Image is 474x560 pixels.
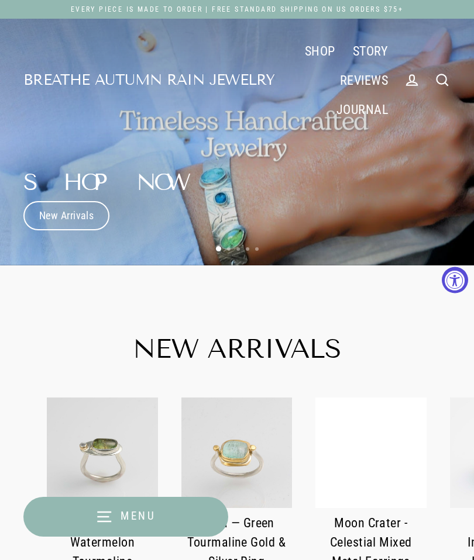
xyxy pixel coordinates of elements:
button: Accessibility Widget, click to open [442,267,468,293]
a: Breathe Autumn Rain Jewelry [23,73,274,88]
button: Menu [23,497,228,537]
a: New Arrivals [23,201,109,230]
li: Page dot 4 [246,247,249,251]
li: Page dot 5 [255,247,259,251]
img: One-of-a-kind green tourmaline gold and silver ring – Maya design by Breathe Autumn Rain [181,397,293,509]
span: Menu [121,509,156,523]
a: SHOP [296,36,344,65]
li: Page dot 1 [216,246,221,251]
img: One-of-a-kind watermelon tourmaline silver ring with white topaz accent – Napali Coast by Breathe... [47,397,158,509]
li: Page dot 3 [236,247,240,251]
li: Page dot 2 [227,247,231,251]
a: JOURNAL [328,95,397,124]
a: STORY [344,36,397,65]
h2: New Arrivals [23,336,451,362]
h2: Shop Now [23,171,177,194]
a: REVIEWS [331,65,397,95]
div: Primary [274,36,397,124]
